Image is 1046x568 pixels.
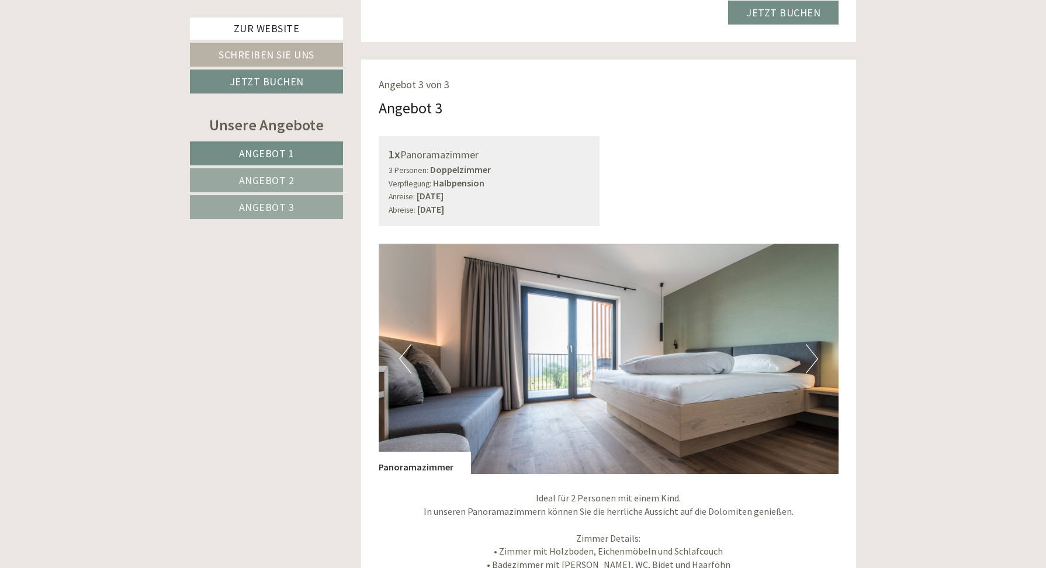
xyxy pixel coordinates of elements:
small: 3 Personen: [389,165,428,175]
b: 1x [389,147,400,161]
b: Doppelzimmer [430,164,491,175]
small: Verpflegung: [389,179,431,189]
button: Next [806,344,818,373]
small: Abreise: [389,205,415,215]
small: 21:13 [18,57,180,65]
img: image [379,244,839,474]
span: Angebot 3 von 3 [379,78,449,91]
div: Dienstag [203,9,258,29]
a: Zur Website [190,18,343,40]
b: [DATE] [417,203,444,215]
a: Schreiben Sie uns [190,43,343,67]
div: Inso Sonnenheim [18,34,180,43]
b: Halbpension [433,177,484,189]
a: Jetzt buchen [728,1,839,25]
button: Senden [385,304,460,328]
span: Angebot 3 [239,200,295,214]
div: Panoramazimmer [389,146,590,163]
small: Anreise: [389,192,415,202]
div: Angebot 3 [379,97,442,119]
span: Angebot 1 [239,147,295,160]
a: Jetzt buchen [190,70,343,93]
div: Panoramazimmer [379,452,471,474]
span: Angebot 2 [239,174,295,187]
button: Previous [399,344,411,373]
b: [DATE] [417,190,444,202]
div: Unsere Angebote [190,114,343,136]
div: Guten Tag, wie können wir Ihnen helfen? [9,32,186,67]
